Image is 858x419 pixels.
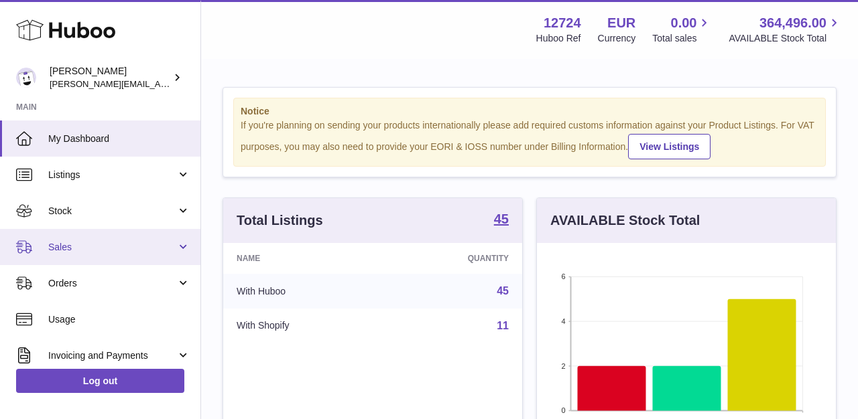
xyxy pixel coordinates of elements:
div: Huboo Ref [536,32,581,45]
span: [PERSON_NAME][EMAIL_ADDRESS][DOMAIN_NAME] [50,78,269,89]
text: 2 [561,361,565,369]
a: 45 [494,212,509,228]
a: 11 [497,320,509,331]
th: Name [223,243,384,274]
span: Invoicing and Payments [48,349,176,362]
span: Listings [48,169,176,181]
span: Sales [48,241,176,254]
span: Stock [48,205,176,218]
h3: AVAILABLE Stock Total [550,212,700,230]
span: AVAILABLE Stock Total [729,32,842,45]
strong: 45 [494,212,509,226]
th: Quantity [384,243,522,274]
text: 0 [561,406,565,414]
strong: EUR [607,14,635,32]
a: 45 [497,285,509,297]
span: Usage [48,313,190,326]
span: 364,496.00 [759,14,826,32]
span: Total sales [652,32,712,45]
img: sebastian@ffern.co [16,68,36,88]
a: 0.00 Total sales [652,14,712,45]
a: View Listings [628,134,711,159]
span: My Dashboard [48,133,190,145]
a: Log out [16,369,184,393]
text: 6 [561,272,565,280]
h3: Total Listings [237,212,323,230]
strong: Notice [241,105,818,118]
a: 364,496.00 AVAILABLE Stock Total [729,14,842,45]
span: Orders [48,277,176,290]
span: 0.00 [671,14,697,32]
text: 4 [561,317,565,325]
div: [PERSON_NAME] [50,65,170,90]
td: With Huboo [223,274,384,309]
div: If you're planning on sending your products internationally please add required customs informati... [241,119,818,159]
td: With Shopify [223,309,384,343]
strong: 12724 [544,14,581,32]
div: Currency [598,32,636,45]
